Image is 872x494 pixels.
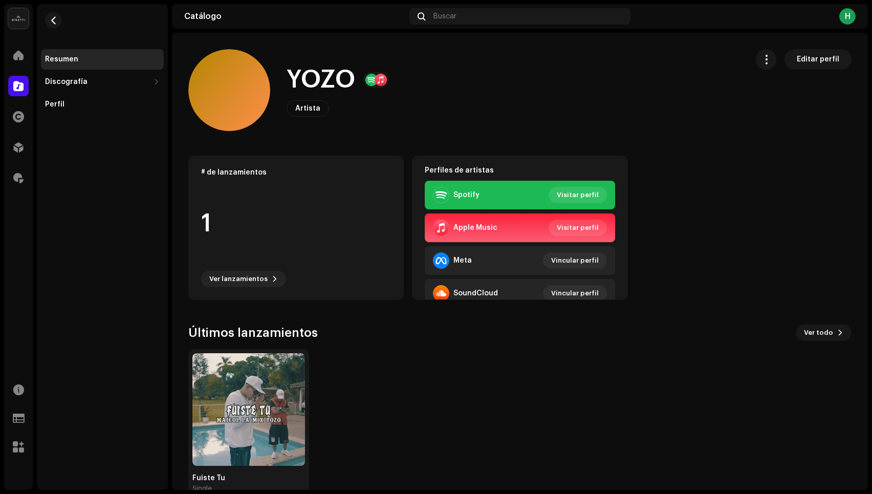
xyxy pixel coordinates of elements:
re-m-nav-item: Perfil [41,94,164,115]
div: Perfil [45,100,64,109]
button: Visitar perfil [549,220,607,236]
span: Ver lanzamientos [209,269,268,289]
div: Apple Music [453,224,497,232]
div: Spotify [453,191,479,199]
span: Editar perfil [797,49,839,70]
img: 02a7c2d3-3c89-4098-b12f-2ff2945c95ee [8,8,29,29]
div: H [839,8,856,25]
strong: Perfiles de artistas [425,166,494,175]
span: Visitar perfil [557,185,599,205]
span: Ver todo [804,323,833,343]
div: Discografía [45,78,88,86]
button: Editar perfil [784,49,852,70]
div: Fuiste Tu [192,474,305,482]
div: Meta [453,256,472,265]
button: Vincular perfil [543,285,607,302]
button: Visitar perfil [549,187,607,203]
div: # de lanzamientos [201,168,391,177]
span: Vincular perfil [551,250,599,271]
div: Catálogo [184,12,405,20]
h3: Últimos lanzamientos [188,325,318,341]
h1: YOZO [287,63,355,96]
div: Resumen [45,55,78,63]
span: Visitar perfil [557,218,599,238]
re-o-card-data: # de lanzamientos [188,156,404,300]
div: SoundCloud [453,289,498,297]
re-m-nav-item: Resumen [41,49,164,70]
button: Vincular perfil [543,252,607,269]
button: Ver todo [796,325,852,341]
span: Artista [295,105,320,112]
button: Ver lanzamientos [201,271,286,287]
span: Buscar [433,12,456,20]
img: 803d49fb-e6bd-49a5-b0f1-ed7a20b0210d [192,353,305,466]
re-m-nav-dropdown: Discografía [41,72,164,92]
span: Vincular perfil [551,283,599,304]
div: Single [192,484,212,492]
